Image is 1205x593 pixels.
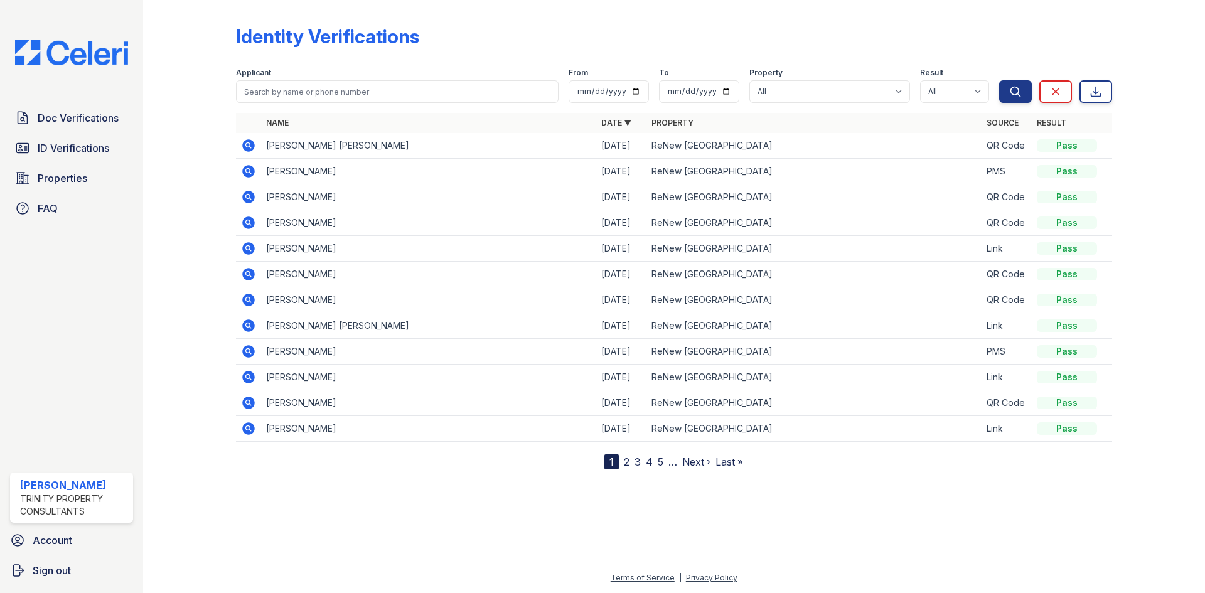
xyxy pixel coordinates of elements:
[596,287,646,313] td: [DATE]
[236,25,419,48] div: Identity Verifications
[1037,397,1097,409] div: Pass
[646,416,982,442] td: ReNew [GEOGRAPHIC_DATA]
[982,210,1032,236] td: QR Code
[1037,294,1097,306] div: Pass
[982,159,1032,184] td: PMS
[1037,139,1097,152] div: Pass
[10,166,133,191] a: Properties
[1037,191,1097,203] div: Pass
[261,390,596,416] td: [PERSON_NAME]
[1037,422,1097,435] div: Pass
[686,573,737,582] a: Privacy Policy
[646,313,982,339] td: ReNew [GEOGRAPHIC_DATA]
[261,339,596,365] td: [PERSON_NAME]
[261,313,596,339] td: [PERSON_NAME] [PERSON_NAME]
[1037,165,1097,178] div: Pass
[261,236,596,262] td: [PERSON_NAME]
[5,40,138,65] img: CE_Logo_Blue-a8612792a0a2168367f1c8372b55b34899dd931a85d93a1a3d3e32e68fde9ad4.png
[1037,371,1097,383] div: Pass
[982,287,1032,313] td: QR Code
[261,262,596,287] td: [PERSON_NAME]
[646,456,653,468] a: 4
[646,365,982,390] td: ReNew [GEOGRAPHIC_DATA]
[982,339,1032,365] td: PMS
[261,210,596,236] td: [PERSON_NAME]
[596,365,646,390] td: [DATE]
[1037,319,1097,332] div: Pass
[261,416,596,442] td: [PERSON_NAME]
[236,80,559,103] input: Search by name or phone number
[261,133,596,159] td: [PERSON_NAME] [PERSON_NAME]
[646,159,982,184] td: ReNew [GEOGRAPHIC_DATA]
[20,478,128,493] div: [PERSON_NAME]
[261,365,596,390] td: [PERSON_NAME]
[596,159,646,184] td: [DATE]
[10,105,133,131] a: Doc Verifications
[646,210,982,236] td: ReNew [GEOGRAPHIC_DATA]
[38,171,87,186] span: Properties
[10,136,133,161] a: ID Verifications
[635,456,641,468] a: 3
[33,533,72,548] span: Account
[646,184,982,210] td: ReNew [GEOGRAPHIC_DATA]
[266,118,289,127] a: Name
[715,456,743,468] a: Last »
[38,201,58,216] span: FAQ
[596,416,646,442] td: [DATE]
[611,573,675,582] a: Terms of Service
[982,313,1032,339] td: Link
[646,287,982,313] td: ReNew [GEOGRAPHIC_DATA]
[658,456,663,468] a: 5
[261,159,596,184] td: [PERSON_NAME]
[596,184,646,210] td: [DATE]
[604,454,619,469] div: 1
[982,416,1032,442] td: Link
[1037,216,1097,229] div: Pass
[261,287,596,313] td: [PERSON_NAME]
[659,68,669,78] label: To
[10,196,133,221] a: FAQ
[982,236,1032,262] td: Link
[1037,268,1097,280] div: Pass
[749,68,783,78] label: Property
[5,528,138,553] a: Account
[982,390,1032,416] td: QR Code
[982,184,1032,210] td: QR Code
[1037,118,1066,127] a: Result
[20,493,128,518] div: Trinity Property Consultants
[646,390,982,416] td: ReNew [GEOGRAPHIC_DATA]
[569,68,588,78] label: From
[38,141,109,156] span: ID Verifications
[596,236,646,262] td: [DATE]
[236,68,271,78] label: Applicant
[33,563,71,578] span: Sign out
[624,456,629,468] a: 2
[596,133,646,159] td: [DATE]
[38,110,119,126] span: Doc Verifications
[596,210,646,236] td: [DATE]
[1037,345,1097,358] div: Pass
[596,313,646,339] td: [DATE]
[668,454,677,469] span: …
[651,118,694,127] a: Property
[987,118,1019,127] a: Source
[982,365,1032,390] td: Link
[646,133,982,159] td: ReNew [GEOGRAPHIC_DATA]
[982,262,1032,287] td: QR Code
[5,558,138,583] a: Sign out
[920,68,943,78] label: Result
[646,339,982,365] td: ReNew [GEOGRAPHIC_DATA]
[261,184,596,210] td: [PERSON_NAME]
[596,390,646,416] td: [DATE]
[682,456,710,468] a: Next ›
[596,262,646,287] td: [DATE]
[982,133,1032,159] td: QR Code
[679,573,682,582] div: |
[646,262,982,287] td: ReNew [GEOGRAPHIC_DATA]
[596,339,646,365] td: [DATE]
[601,118,631,127] a: Date ▼
[1037,242,1097,255] div: Pass
[646,236,982,262] td: ReNew [GEOGRAPHIC_DATA]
